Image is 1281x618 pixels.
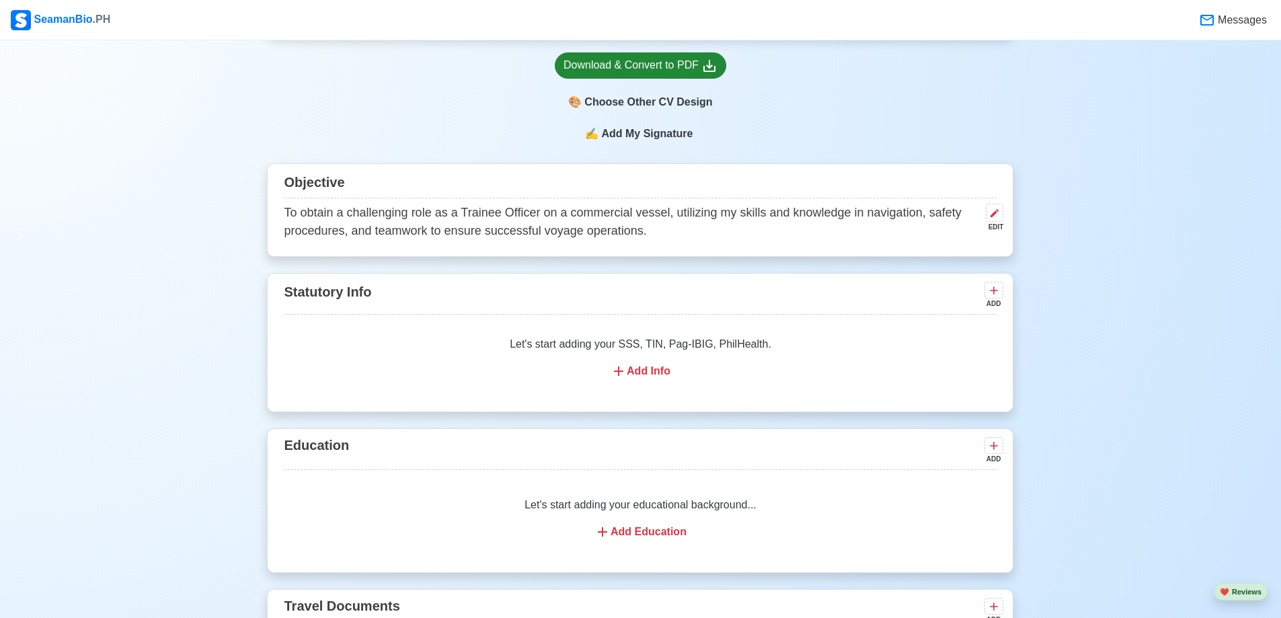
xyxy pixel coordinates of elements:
[1215,12,1267,28] span: Messages
[980,222,1003,232] div: EDIT
[284,279,997,315] div: Statutory Info
[1220,588,1229,596] span: heart
[284,169,997,198] div: Objective
[11,10,31,30] img: Logo
[93,13,111,25] span: .PH
[555,52,726,79] a: Download & Convert to PDF
[585,126,598,142] span: sign
[284,481,997,556] div: Let's start adding your educational background...
[555,89,726,115] div: Choose Other CV Design
[284,438,349,453] span: Education
[300,336,980,352] p: Let's start adding your SSS, TIN, Pag-IBIG, PhilHealth.
[300,363,980,379] div: Add Info
[1214,583,1268,601] button: heartReviews
[284,204,980,240] p: To obtain a challenging role as a Trainee Officer on a commercial vessel, utilizing my skills and...
[598,126,695,142] span: Add My Signature
[11,10,110,30] div: SeamanBio
[568,94,582,110] span: paint
[564,57,717,74] div: Download & Convert to PDF
[284,598,399,613] span: Travel Documents
[300,524,980,540] div: Add Education
[984,454,1001,464] div: ADD
[984,299,1001,309] div: ADD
